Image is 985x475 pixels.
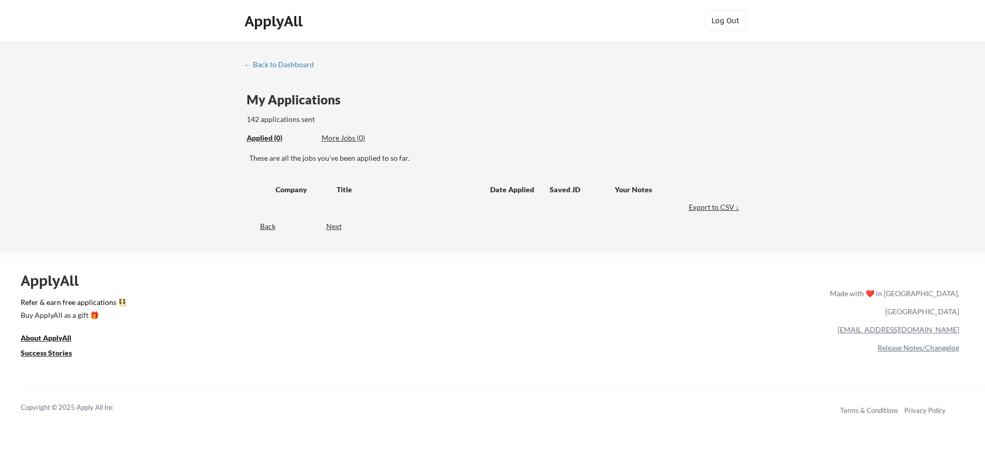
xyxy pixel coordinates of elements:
[21,310,124,323] a: Buy ApplyAll as a gift 🎁
[21,403,140,413] div: Copyright © 2025 Apply All Inc
[21,347,86,360] a: Success Stories
[21,272,90,289] div: ApplyAll
[249,153,742,163] div: These are all the jobs you've been applied to so far.
[21,332,86,345] a: About ApplyAll
[840,406,898,415] a: Terms & Conditions
[490,185,536,195] div: Date Applied
[244,221,276,232] div: Back
[877,343,959,352] a: Release Notes/Changelog
[21,333,71,342] u: About ApplyAll
[247,114,447,125] div: 142 applications sent
[245,12,306,30] div: ApplyAll
[705,10,746,31] button: Log Out
[21,348,72,357] u: Success Stories
[337,185,480,195] div: Title
[244,60,322,71] a: ← Back to Dashboard
[247,133,314,144] div: These are all the jobs you've been applied to so far.
[615,185,733,195] div: Your Notes
[838,325,959,334] a: [EMAIL_ADDRESS][DOMAIN_NAME]
[244,61,322,68] div: ← Back to Dashboard
[326,221,354,232] div: Next
[247,94,349,106] div: My Applications
[21,299,614,310] a: Refer & earn free applications 👯‍♀️
[247,133,314,143] div: Applied (0)
[689,202,742,212] div: Export to CSV ↓
[322,133,398,143] div: More Jobs (0)
[276,185,327,195] div: Company
[21,312,124,319] div: Buy ApplyAll as a gift 🎁
[826,284,959,320] div: Made with ❤️ in [GEOGRAPHIC_DATA], [GEOGRAPHIC_DATA]
[904,406,946,415] a: Privacy Policy
[550,180,615,198] div: Saved JD
[322,133,398,144] div: These are job applications we think you'd be a good fit for, but couldn't apply you to automatica...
